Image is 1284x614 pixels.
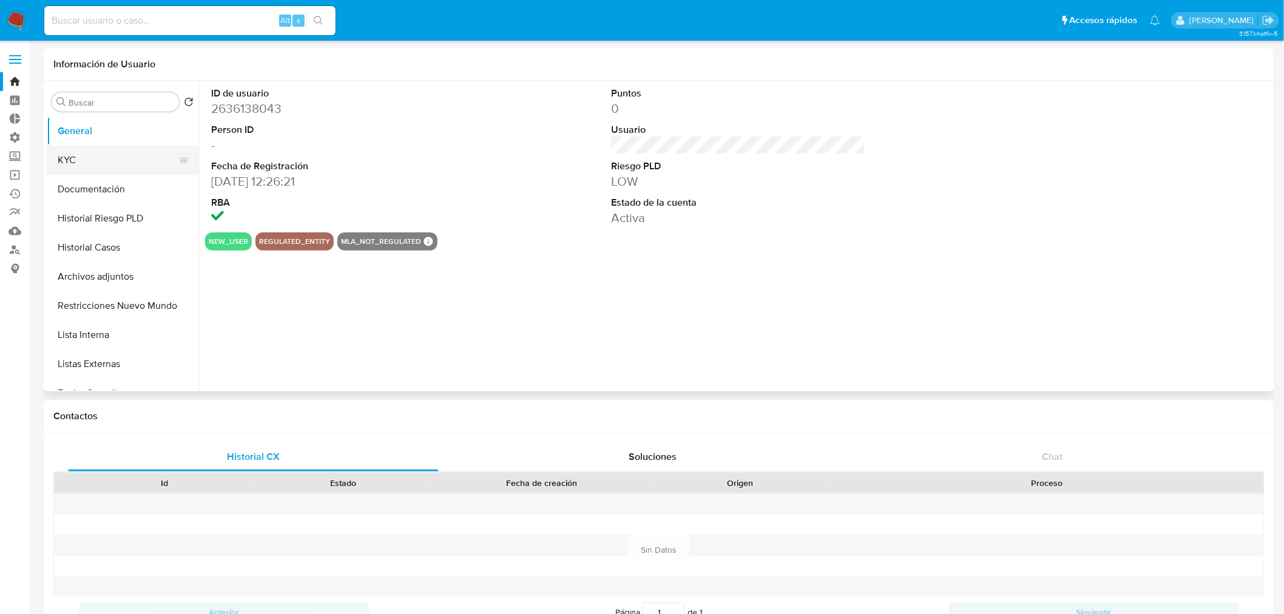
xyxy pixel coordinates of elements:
[47,320,198,349] button: Lista Interna
[47,204,198,233] button: Historial Riesgo PLD
[84,477,245,489] div: Id
[441,477,643,489] div: Fecha de creación
[209,239,248,244] button: new_user
[227,450,280,464] span: Historial CX
[280,15,290,26] span: Alt
[211,137,465,153] dd: -
[47,349,198,379] button: Listas Externas
[611,173,865,190] dd: LOW
[47,291,198,320] button: Restricciones Nuevo Mundo
[69,97,174,108] input: Buscar
[611,160,865,173] dt: Riesgo PLD
[1070,14,1138,27] span: Accesos rápidos
[47,233,198,262] button: Historial Casos
[47,262,198,291] button: Archivos adjuntos
[611,209,865,226] dd: Activa
[1150,15,1160,25] a: Notificaciones
[629,450,677,464] span: Soluciones
[211,87,465,100] dt: ID de usuario
[1189,15,1258,26] p: ignacio.bagnardi@mercadolibre.com
[47,379,198,408] button: Fecha Compliant
[660,477,821,489] div: Origen
[47,146,189,175] button: KYC
[838,477,1255,489] div: Proceso
[211,123,465,137] dt: Person ID
[211,100,465,117] dd: 2636138043
[44,13,336,29] input: Buscar usuario o caso...
[47,175,198,204] button: Documentación
[297,15,300,26] span: s
[211,196,465,209] dt: RBA
[341,239,421,244] button: mla_not_regulated
[262,477,424,489] div: Estado
[611,196,865,209] dt: Estado de la cuenta
[306,12,331,29] button: search-icon
[611,100,865,117] dd: 0
[1262,14,1275,27] a: Salir
[184,97,194,110] button: Volver al orden por defecto
[53,410,1265,422] h1: Contactos
[56,97,66,107] button: Buscar
[259,239,330,244] button: regulated_entity
[211,160,465,173] dt: Fecha de Registración
[47,116,198,146] button: General
[1042,450,1063,464] span: Chat
[53,58,155,70] h1: Información de Usuario
[611,123,865,137] dt: Usuario
[211,173,465,190] dd: [DATE] 12:26:21
[611,87,865,100] dt: Puntos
